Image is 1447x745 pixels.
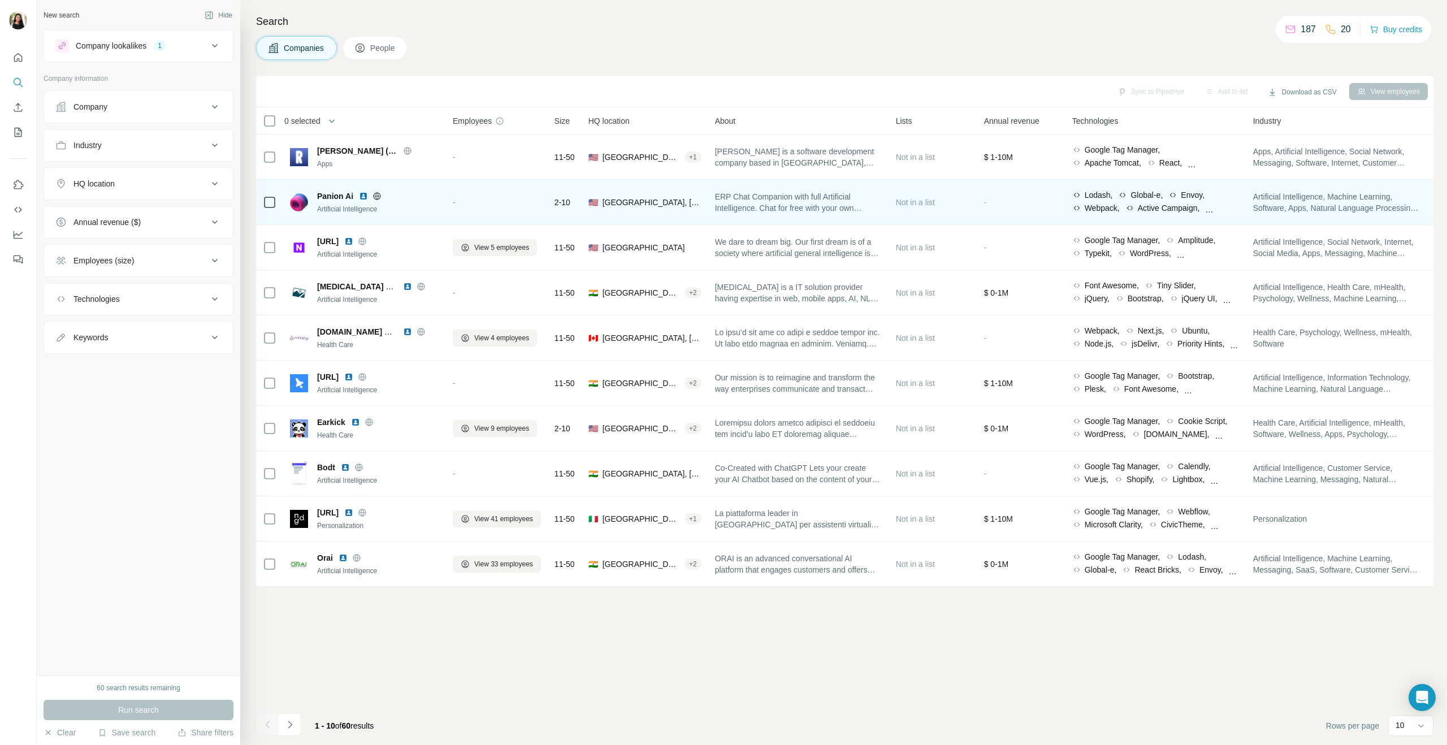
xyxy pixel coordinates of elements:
span: - [453,288,456,297]
span: Global-e, [1085,564,1117,575]
span: 11-50 [554,513,575,525]
p: 20 [1341,23,1351,36]
span: Envoy, [1199,564,1223,575]
span: Artificial Intelligence, Health Care, mHealth, Psychology, Wellness, Machine Learning, Software [1253,281,1420,304]
span: Typekit, [1085,248,1112,259]
span: Personalization [1253,513,1307,525]
span: Active Campaign, [1138,202,1200,214]
span: - [453,379,456,388]
span: Microsoft Clarity, [1085,519,1143,530]
button: View 33 employees [453,556,541,573]
span: [GEOGRAPHIC_DATA], [GEOGRAPHIC_DATA] [603,332,701,344]
span: Google Tag Manager, [1085,461,1160,472]
button: My lists [9,122,27,142]
button: Keywords [44,324,233,351]
span: CivicTheme, [1161,519,1205,530]
span: ERP Chat Companion with full Artificial Intelligence. Chat for free with your own personal Panion... [715,191,882,214]
img: Logo of botjet.ai [290,374,308,392]
span: 11-50 [554,287,575,298]
span: Google Tag Manager, [1085,551,1160,562]
span: Our mission is to reimagine and transform the way enterprises communicate and transact within and... [715,372,882,395]
span: Not in a list [896,379,935,388]
span: Amplitude, [1178,235,1215,246]
span: Rows per page [1326,720,1379,731]
span: Bootstrap, [1128,293,1164,304]
span: Employees [453,115,492,127]
img: Logo of indigo.ai [290,510,308,528]
span: Loremipsu dolors ametco adipisci el seddoeiu tem incid’u labo ET doloremag aliquae adminimv . . .... [715,417,882,440]
img: LinkedIn logo [359,192,368,201]
span: Artificial Intelligence, Customer Service, Machine Learning, Messaging, Natural Language Processi... [1253,462,1420,485]
span: [GEOGRAPHIC_DATA], KA [603,558,680,570]
span: View 5 employees [474,242,529,253]
span: React, [1159,157,1182,168]
span: Lightbox, [1172,474,1205,485]
span: Apache Tomcat, [1085,157,1141,168]
span: Apps, Artificial Intelligence, Social Network, Messaging, Software, Internet, Customer Service, W... [1253,146,1420,168]
span: Artificial Intelligence, Information Technology, Machine Learning, Natural Language Processing, S... [1253,372,1420,395]
span: [GEOGRAPHIC_DATA] [603,242,685,253]
span: Artificial Intelligence, Machine Learning, Messaging, SaaS, Software, Customer Service, Marketing... [1253,553,1420,575]
div: Technologies [73,293,120,305]
span: [GEOGRAPHIC_DATA], [US_STATE] [603,197,701,208]
button: Enrich CSV [9,97,27,118]
span: Bodt [317,462,335,473]
span: Not in a list [896,243,935,252]
div: Keywords [73,332,108,343]
span: - [453,153,456,162]
span: Font Awesome, [1085,280,1139,291]
span: Health Care, Psychology, Wellness, mHealth, Software [1253,327,1420,349]
span: 🇮🇳 [588,378,598,389]
div: + 2 [684,378,701,388]
div: Apps [317,159,439,169]
span: Plesk, [1085,383,1106,395]
span: WordPress, [1085,428,1126,440]
button: Company lookalikes1 [44,32,233,59]
span: 2-10 [554,197,570,208]
span: [URL] [317,371,339,383]
div: HQ location [73,178,115,189]
div: + 1 [684,514,701,524]
span: 🇮🇹 [588,513,598,525]
span: $ 0-1M [984,288,1009,297]
span: Bootstrap, [1178,370,1214,382]
div: + 2 [684,288,701,298]
span: About [715,115,736,127]
span: $ 0-1M [984,424,1009,433]
button: Buy credits [1370,21,1422,37]
span: Industry [1253,115,1281,127]
span: View 4 employees [474,333,529,343]
span: Node.js, [1085,338,1114,349]
span: 🇺🇸 [588,151,598,163]
span: 11-50 [554,151,575,163]
span: - [453,198,456,207]
span: Technologies [1072,115,1119,127]
div: Artificial Intelligence [317,566,439,576]
p: Company information [44,73,233,84]
span: results [315,721,374,730]
span: Tiny Slider, [1157,280,1196,291]
span: 1 - 10 [315,721,335,730]
span: Orai [317,552,333,564]
span: Lists [896,115,912,127]
img: LinkedIn logo [341,463,350,472]
span: iubenda, [1200,157,1231,168]
span: Earkick [317,417,345,428]
span: Annual revenue [984,115,1039,127]
button: Download as CSV [1260,84,1344,101]
span: Google Tag Manager, [1085,506,1160,517]
span: WordPress, [1130,248,1171,259]
span: Not in a list [896,424,935,433]
span: 🇺🇸 [588,197,598,208]
div: New search [44,10,79,20]
div: Open Intercom Messenger [1409,684,1436,711]
span: La piattaforma leader in [GEOGRAPHIC_DATA] per assistenti virtuali basati sull’AI conversazionale... [715,508,882,530]
button: Annual revenue ($) [44,209,233,236]
span: Google Tag Manager, [1085,235,1160,246]
span: - [984,198,987,207]
span: Webflow, [1178,506,1210,517]
span: - [984,333,987,343]
span: 11-50 [554,378,575,389]
span: Webpack, [1085,325,1120,336]
span: Artificial Intelligence, Machine Learning, Software, Apps, Natural Language Processing, Messaging... [1253,191,1420,214]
